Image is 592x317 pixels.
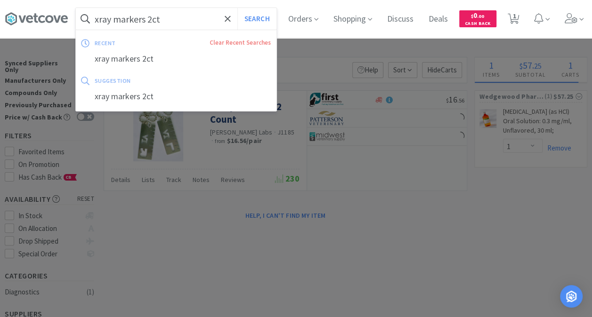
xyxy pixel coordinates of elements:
[471,11,484,20] span: 0
[477,13,484,19] span: . 00
[465,21,491,27] span: Cash Back
[425,15,452,24] a: Deals
[471,13,473,19] span: $
[237,8,276,30] button: Search
[95,36,163,50] div: recent
[504,16,523,24] a: 1
[76,50,276,68] div: xray markers 2ct
[560,285,583,308] div: Open Intercom Messenger
[383,15,417,24] a: Discuss
[95,73,201,88] div: suggestion
[76,88,276,105] div: xray markers 2ct
[76,8,276,30] input: Search by item, sku, manufacturer, ingredient, size...
[210,39,271,47] a: Clear Recent Searches
[459,6,496,32] a: $0.00Cash Back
